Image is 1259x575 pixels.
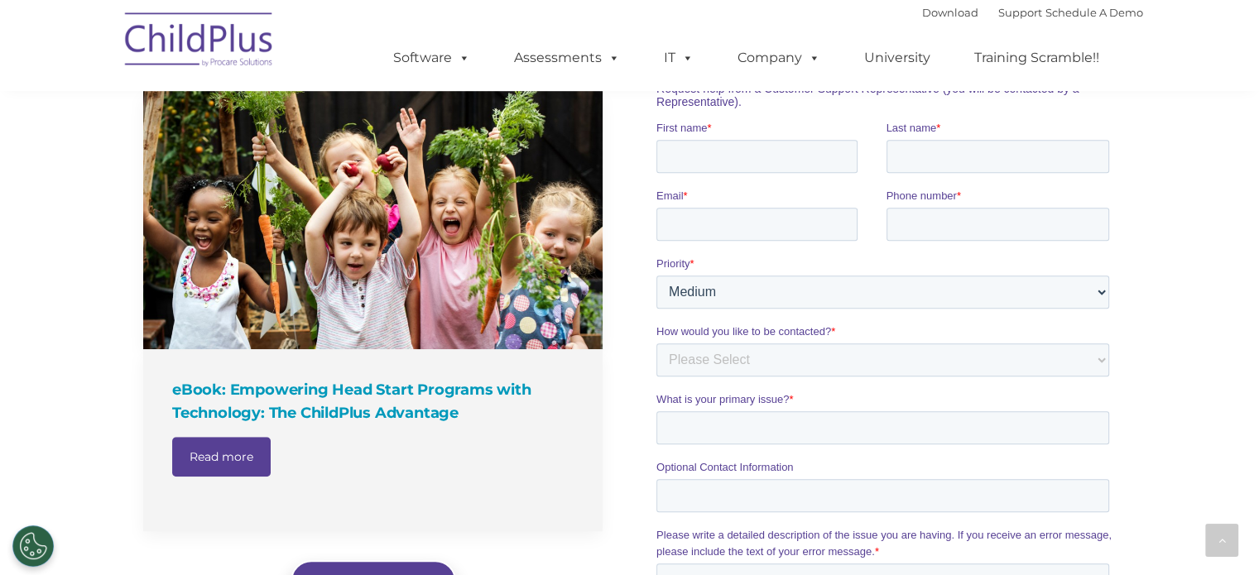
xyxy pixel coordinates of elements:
[497,41,637,74] a: Assessments
[172,437,271,477] a: Read more
[117,1,282,84] img: ChildPlus by Procare Solutions
[922,6,1143,19] font: |
[377,41,487,74] a: Software
[922,6,978,19] a: Download
[848,41,947,74] a: University
[647,41,710,74] a: IT
[1045,6,1143,19] a: Schedule A Demo
[172,378,578,424] h4: eBook: Empowering Head Start Programs with Technology: The ChildPlus Advantage
[958,41,1116,74] a: Training Scramble!!
[998,6,1042,19] a: Support
[721,41,837,74] a: Company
